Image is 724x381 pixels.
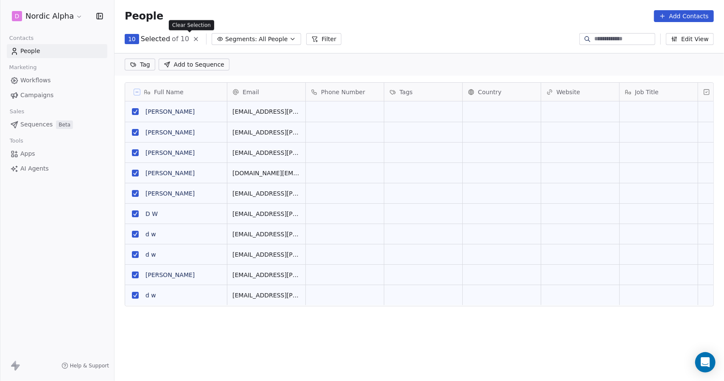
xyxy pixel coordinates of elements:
span: [EMAIL_ADDRESS][PERSON_NAME][DOMAIN_NAME] [232,210,300,218]
button: Add Contacts [654,10,714,22]
span: Website [556,88,580,96]
span: Nordic Alpha [25,11,74,22]
span: [EMAIL_ADDRESS][PERSON_NAME][DOMAIN_NAME] [232,128,300,137]
p: Clear Selection [172,22,211,28]
a: [PERSON_NAME] [145,170,195,176]
span: [EMAIL_ADDRESS][PERSON_NAME][DOMAIN_NAME] [232,189,300,198]
span: Marketing [6,61,40,74]
div: Full Name [125,83,227,101]
a: Apps [7,147,107,161]
span: Contacts [6,32,37,45]
span: [EMAIL_ADDRESS][PERSON_NAME][DOMAIN_NAME] [232,291,300,300]
div: Country [463,83,541,101]
span: People [20,47,40,56]
span: [EMAIL_ADDRESS][PERSON_NAME][DOMAIN_NAME] [232,148,300,157]
span: of 10 [172,34,189,44]
span: Tag [140,60,150,69]
div: Website [541,83,619,101]
div: Tags [384,83,462,101]
a: Campaigns [7,88,107,102]
button: DNordic Alpha [10,9,84,23]
button: Edit View [666,33,714,45]
span: [DOMAIN_NAME][EMAIL_ADDRESS][PERSON_NAME][DOMAIN_NAME] [232,169,300,177]
span: Campaigns [20,91,53,100]
span: Phone Number [321,88,365,96]
span: [EMAIL_ADDRESS][PERSON_NAME][DOMAIN_NAME] [232,230,300,238]
span: Workflows [20,76,51,85]
span: 10 [128,35,136,43]
span: Tools [6,134,27,147]
button: Tag [125,59,155,70]
a: d w [145,251,156,258]
a: SequencesBeta [7,118,107,132]
div: Email [227,83,305,101]
span: Country [478,88,502,96]
a: [PERSON_NAME] [145,129,195,136]
span: Apps [20,149,35,158]
a: D W [145,210,158,217]
span: [EMAIL_ADDRESS][PERSON_NAME][DOMAIN_NAME] [232,107,300,116]
span: Job Title [635,88,659,96]
div: Job Title [620,83,698,101]
button: Filter [306,33,341,45]
a: AI Agents [7,162,107,176]
a: People [7,44,107,58]
button: Add to Sequence [159,59,229,70]
span: Selected [141,34,170,44]
a: Help & Support [61,362,109,369]
span: Tags [400,88,413,96]
a: [PERSON_NAME] [145,190,195,197]
div: Phone Number [306,83,384,101]
a: [PERSON_NAME] [145,149,195,156]
a: Workflows [7,73,107,87]
button: 10 [125,34,139,44]
span: Sales [6,105,28,118]
span: Beta [56,120,73,129]
span: Sequences [20,120,53,129]
a: d w [145,292,156,299]
span: Full Name [154,88,184,96]
a: [PERSON_NAME] [145,272,195,278]
span: [EMAIL_ADDRESS][PERSON_NAME][DOMAIN_NAME] [232,250,300,259]
span: AI Agents [20,164,49,173]
a: d w [145,231,156,238]
span: Add to Sequence [174,60,224,69]
span: Email [243,88,259,96]
div: grid [125,101,227,368]
div: Open Intercom Messenger [695,352,716,373]
span: All People [259,35,288,44]
span: People [125,10,163,22]
span: [EMAIL_ADDRESS][PERSON_NAME][DOMAIN_NAME] [232,271,300,279]
a: [PERSON_NAME] [145,108,195,115]
span: Help & Support [70,362,109,369]
span: D [15,12,20,20]
span: Segments: [225,35,257,44]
